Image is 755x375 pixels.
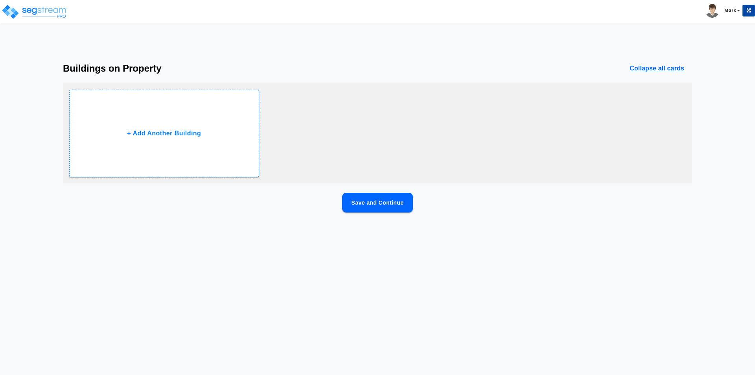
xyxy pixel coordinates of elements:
b: Mark [724,7,736,13]
img: logo_pro_r.png [1,4,68,20]
img: avatar.png [705,4,719,18]
p: Collapse all cards [630,64,684,73]
h3: Buildings on Property [63,63,162,74]
button: + Add Another Building [69,90,259,177]
button: Save and Continue [342,193,413,212]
